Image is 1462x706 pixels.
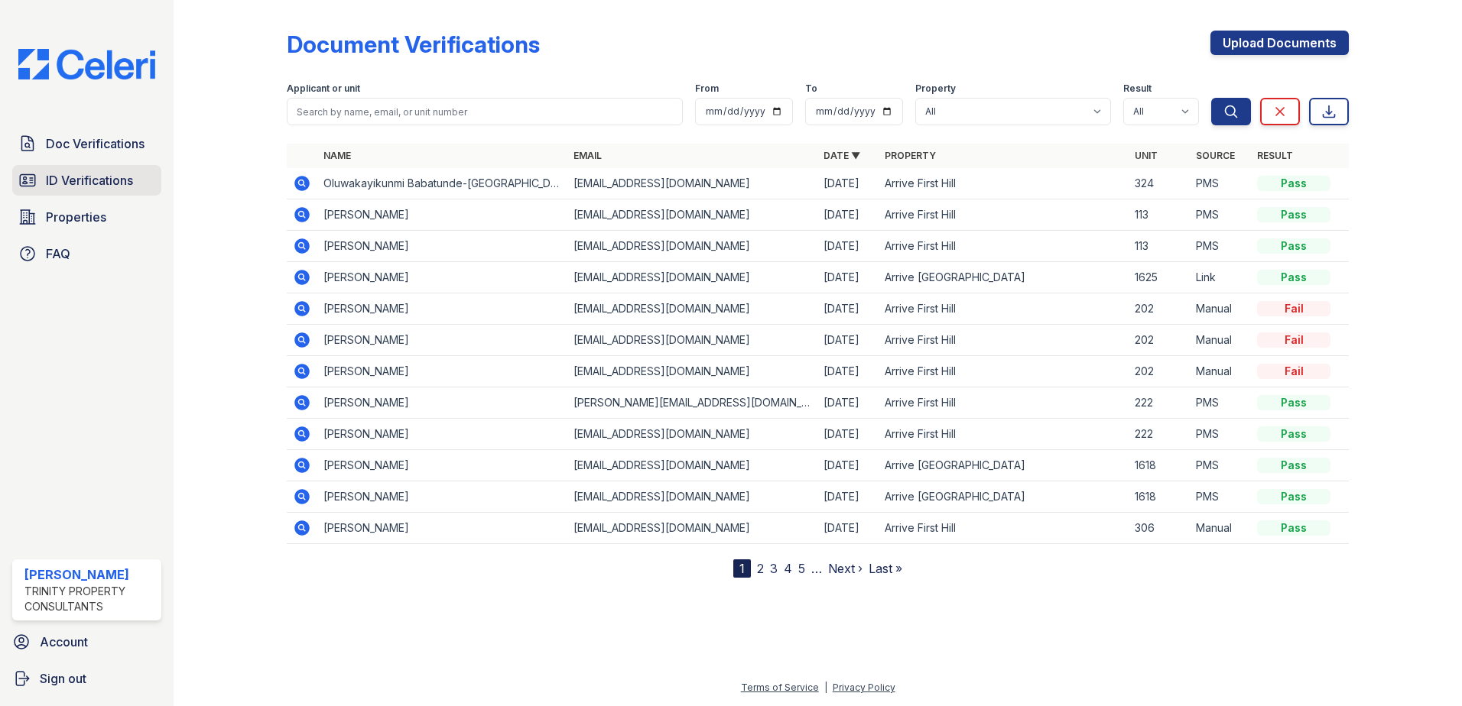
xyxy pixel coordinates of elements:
[323,150,351,161] a: Name
[317,293,567,325] td: [PERSON_NAME]
[1190,262,1251,293] td: Link
[1135,150,1158,161] a: Unit
[317,419,567,450] td: [PERSON_NAME]
[567,262,817,293] td: [EMAIL_ADDRESS][DOMAIN_NAME]
[1190,231,1251,262] td: PMS
[784,561,792,576] a: 4
[1190,168,1251,199] td: PMS
[24,565,155,584] div: [PERSON_NAME]
[879,168,1129,199] td: Arrive First Hill
[1257,207,1330,222] div: Pass
[817,168,879,199] td: [DATE]
[567,199,817,231] td: [EMAIL_ADDRESS][DOMAIN_NAME]
[567,481,817,513] td: [EMAIL_ADDRESS][DOMAIN_NAME]
[12,238,161,269] a: FAQ
[6,627,167,657] a: Account
[287,31,540,58] div: Document Verifications
[824,150,860,161] a: Date ▼
[12,165,161,196] a: ID Verifications
[817,387,879,419] td: [DATE]
[1129,168,1190,199] td: 324
[805,83,817,95] label: To
[317,481,567,513] td: [PERSON_NAME]
[12,128,161,159] a: Doc Verifications
[1190,325,1251,356] td: Manual
[6,49,167,79] img: CE_Logo_Blue-a8612792a0a2168367f1c8372b55b34899dd931a85d93a1a3d3e32e68fde9ad4.png
[741,682,819,693] a: Terms of Service
[46,134,145,153] span: Doc Verifications
[879,293,1129,325] td: Arrive First Hill
[567,293,817,325] td: [EMAIL_ADDRESS][DOMAIN_NAME]
[1190,387,1251,419] td: PMS
[1129,387,1190,419] td: 222
[879,325,1129,356] td: Arrive First Hill
[798,561,805,576] a: 5
[573,150,602,161] a: Email
[1257,176,1330,191] div: Pass
[317,356,567,387] td: [PERSON_NAME]
[1257,332,1330,348] div: Fail
[317,199,567,231] td: [PERSON_NAME]
[1129,262,1190,293] td: 1625
[1257,489,1330,504] div: Pass
[1190,450,1251,481] td: PMS
[1190,419,1251,450] td: PMS
[1257,238,1330,254] div: Pass
[1257,458,1330,473] div: Pass
[1257,426,1330,442] div: Pass
[567,513,817,544] td: [EMAIL_ADDRESS][DOMAIN_NAME]
[6,663,167,694] a: Sign out
[40,633,88,651] span: Account
[317,231,567,262] td: [PERSON_NAME]
[317,387,567,419] td: [PERSON_NAME]
[1257,270,1330,285] div: Pass
[817,199,879,231] td: [DATE]
[46,171,133,189] span: ID Verifications
[567,419,817,450] td: [EMAIL_ADDRESS][DOMAIN_NAME]
[885,150,936,161] a: Property
[12,202,161,232] a: Properties
[1257,520,1330,536] div: Pass
[770,561,778,576] a: 3
[317,325,567,356] td: [PERSON_NAME]
[833,682,895,693] a: Privacy Policy
[1123,83,1152,95] label: Result
[1190,513,1251,544] td: Manual
[817,419,879,450] td: [DATE]
[817,513,879,544] td: [DATE]
[879,356,1129,387] td: Arrive First Hill
[567,168,817,199] td: [EMAIL_ADDRESS][DOMAIN_NAME]
[695,83,719,95] label: From
[879,387,1129,419] td: Arrive First Hill
[567,356,817,387] td: [EMAIL_ADDRESS][DOMAIN_NAME]
[1257,301,1330,316] div: Fail
[567,450,817,481] td: [EMAIL_ADDRESS][DOMAIN_NAME]
[1210,31,1349,55] a: Upload Documents
[817,325,879,356] td: [DATE]
[567,231,817,262] td: [EMAIL_ADDRESS][DOMAIN_NAME]
[1129,325,1190,356] td: 202
[46,245,70,263] span: FAQ
[817,293,879,325] td: [DATE]
[1190,481,1251,513] td: PMS
[811,559,822,578] span: …
[879,419,1129,450] td: Arrive First Hill
[824,682,827,693] div: |
[1190,293,1251,325] td: Manual
[567,325,817,356] td: [EMAIL_ADDRESS][DOMAIN_NAME]
[317,450,567,481] td: [PERSON_NAME]
[1129,231,1190,262] td: 113
[828,561,863,576] a: Next ›
[1129,513,1190,544] td: 306
[817,450,879,481] td: [DATE]
[879,262,1129,293] td: Arrive [GEOGRAPHIC_DATA]
[287,98,683,125] input: Search by name, email, or unit number
[287,83,360,95] label: Applicant or unit
[1190,356,1251,387] td: Manual
[733,559,751,578] div: 1
[1129,450,1190,481] td: 1618
[1257,395,1330,410] div: Pass
[879,199,1129,231] td: Arrive First Hill
[317,262,567,293] td: [PERSON_NAME]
